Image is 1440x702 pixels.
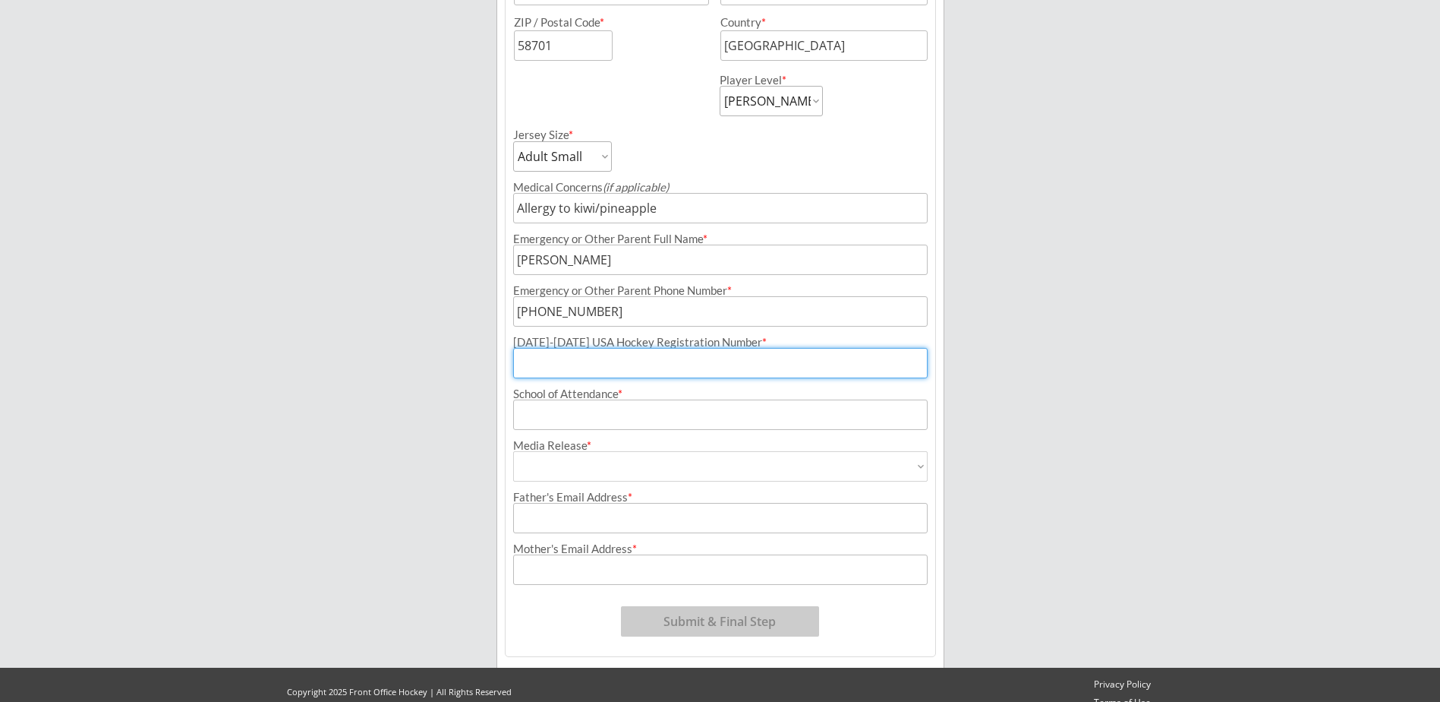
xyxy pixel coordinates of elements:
[273,686,526,697] div: Copyright 2025 Front Office Hockey | All Rights Reserved
[513,182,928,193] div: Medical Concerns
[621,606,819,637] button: Submit & Final Step
[720,74,823,86] div: Player Level
[513,233,928,245] div: Emergency or Other Parent Full Name
[513,440,928,451] div: Media Release
[513,337,928,348] div: [DATE]-[DATE] USA Hockey Registration Number
[513,193,928,223] input: Allergies, injuries, etc.
[513,285,928,296] div: Emergency or Other Parent Phone Number
[513,543,928,555] div: Mother's Email Address
[603,180,669,194] em: (if applicable)
[720,17,909,28] div: Country
[513,492,928,503] div: Father's Email Address
[1087,678,1158,691] a: Privacy Policy
[513,129,591,141] div: Jersey Size
[514,17,707,28] div: ZIP / Postal Code
[513,388,928,400] div: School of Attendance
